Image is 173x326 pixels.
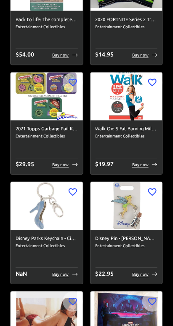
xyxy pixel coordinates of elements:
img: 2021 Topps Garbage Pail Kids: GPK Goes on Vacation EXCLUSIVE Factory Sealed Collectors TIN with 8... [11,73,83,121]
span: $ 29.95 [16,161,34,168]
h6: Disney Pin - [PERSON_NAME] - [PERSON_NAME] [PERSON_NAME] of Magic/Pixie Dust [96,235,158,243]
span: Entertainment Collectibles [96,133,158,140]
h6: 2021 Topps Garbage Pail Kids: GPK Goes on Vacation EXCLUSIVE Factory Sealed Collectors TIN with 8... [16,126,78,133]
span: Entertainment Collectibles [16,133,78,140]
span: $ 54.00 [16,51,34,58]
h6: 2020 FORTNITE Series 2 Trading Cards 3-Pack Retail Lot 6 Cards Per Pack 18 Cards total Superior S... [96,16,158,24]
h6: NaN [16,270,27,279]
p: Buy now [53,272,69,278]
span: Entertainment Collectibles [16,243,78,250]
img: Walk On: 5 Fat Burning Miles Indoor Walking Exercise DVD with Jessica Smith image [90,73,163,121]
h6: Walk On: 5 Fat Burning Miles Indoor Walking Exercise DVD with [PERSON_NAME] [96,126,158,133]
p: Buy now [53,162,69,168]
h6: Back to life: The complete healthy back system DVD - 3 phase workout program [16,16,78,24]
p: Buy now [132,162,149,168]
p: Buy now [132,52,149,59]
span: $ 22.95 [96,271,114,278]
h6: Disney Parks Keychain - Cinderella Shoe [16,235,78,243]
span: $ 14.95 [96,51,114,58]
span: Entertainment Collectibles [96,243,158,250]
span: $ 19.97 [96,161,114,168]
p: Buy now [132,272,149,278]
span: Entertainment Collectibles [96,24,158,30]
img: Disney Parks Keychain - Cinderella Shoe image [11,182,83,230]
img: Disney Pin - Peter Pan - Tinker Bell - Vial of Magic/Pixie Dust image [90,182,163,230]
span: Entertainment Collectibles [16,24,78,30]
p: Buy now [53,52,69,59]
